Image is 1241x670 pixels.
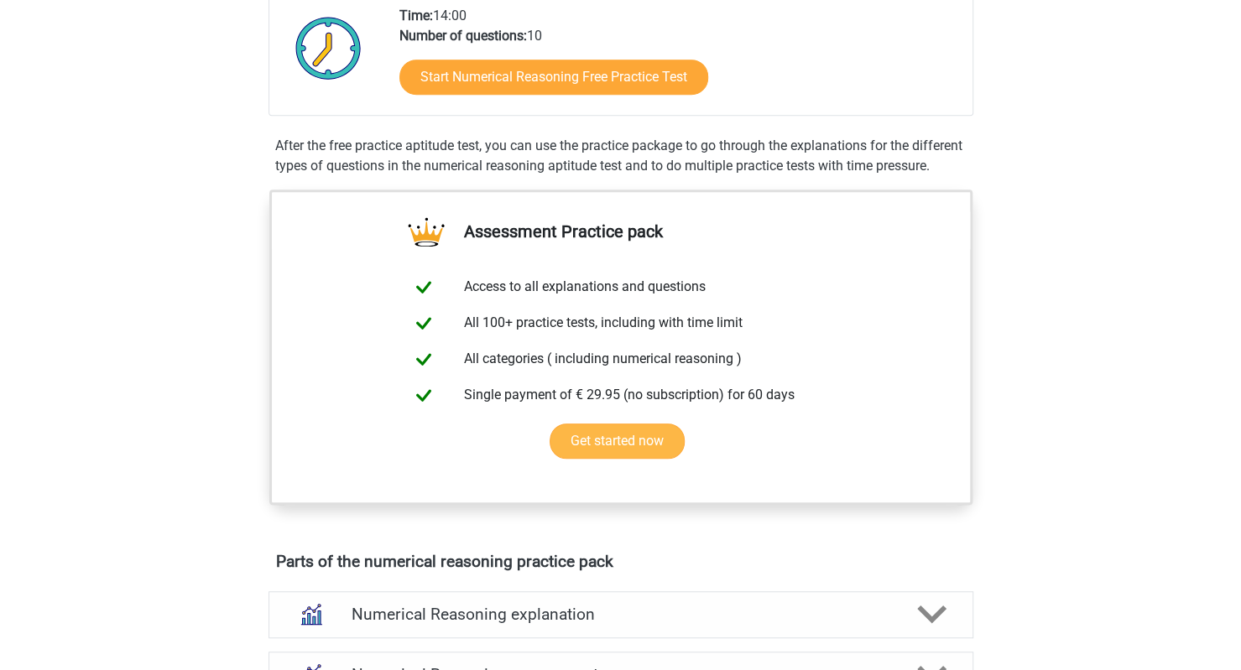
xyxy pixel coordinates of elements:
[399,8,433,23] b: Time:
[276,552,966,571] h4: Parts of the numerical reasoning practice pack
[262,591,980,638] a: explanations Numerical Reasoning explanation
[399,60,708,95] a: Start Numerical Reasoning Free Practice Test
[286,6,371,90] img: Clock
[387,6,972,115] div: 14:00 10
[399,28,527,44] b: Number of questions:
[550,423,685,459] a: Get started now
[289,593,332,636] img: numerical reasoning explanations
[352,605,890,624] h4: Numerical Reasoning explanation
[269,136,973,176] div: After the free practice aptitude test, you can use the practice package to go through the explana...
